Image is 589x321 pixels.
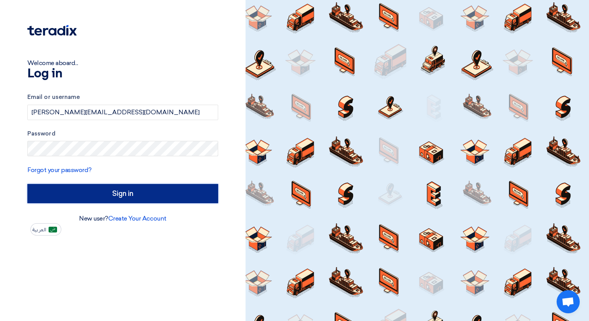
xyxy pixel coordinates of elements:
input: Sign in [27,184,218,203]
span: العربية [32,227,46,232]
a: Create Your Account [108,215,167,222]
div: Open chat [557,290,580,313]
div: Welcome aboard... [27,59,218,68]
h1: Log in [27,68,218,80]
button: العربية [30,223,61,236]
label: Password [27,129,218,138]
font: New user? [79,215,167,222]
img: Teradix logo [27,25,77,36]
img: ar-AR.png [49,227,57,232]
input: Enter your business email or username [27,105,218,120]
label: Email or username [27,93,218,102]
a: Forgot your password? [27,166,92,174]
